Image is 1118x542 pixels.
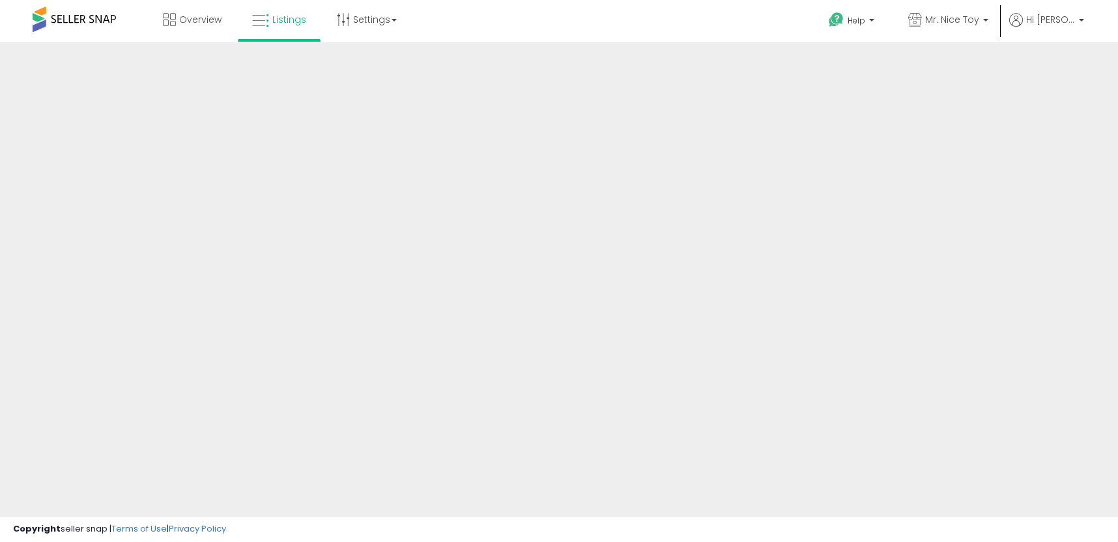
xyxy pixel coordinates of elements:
[828,12,844,28] i: Get Help
[1026,13,1075,26] span: Hi [PERSON_NAME]
[13,522,61,535] strong: Copyright
[1009,13,1084,42] a: Hi [PERSON_NAME]
[925,13,979,26] span: Mr. Nice Toy
[272,13,306,26] span: Listings
[169,522,226,535] a: Privacy Policy
[818,2,887,42] a: Help
[848,15,865,26] span: Help
[179,13,222,26] span: Overview
[13,523,226,535] div: seller snap | |
[111,522,167,535] a: Terms of Use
